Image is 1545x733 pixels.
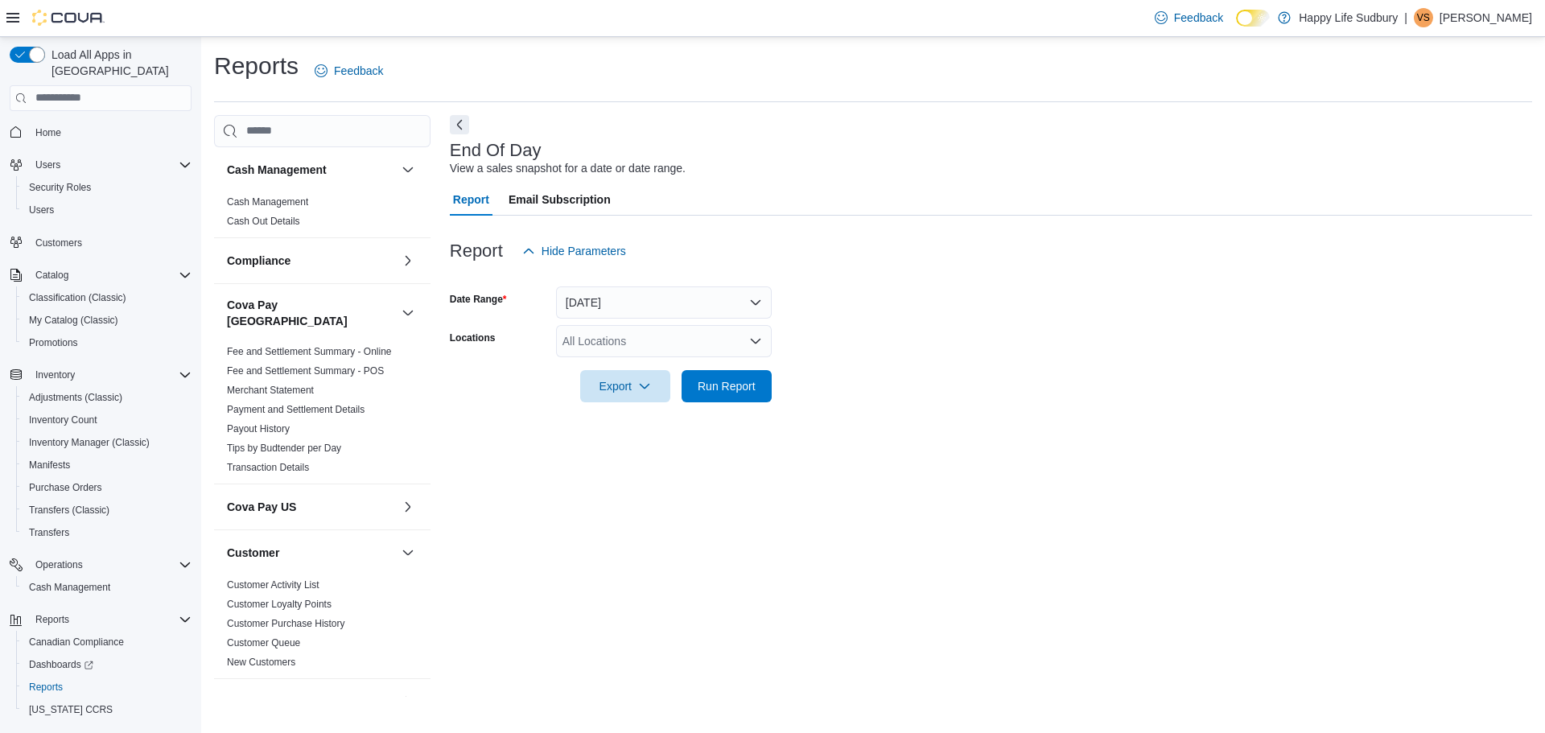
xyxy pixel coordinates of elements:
span: Inventory Manager (Classic) [29,436,150,449]
span: Payout History [227,422,290,435]
h3: End Of Day [450,141,542,160]
a: Security Roles [23,178,97,197]
button: Cash Management [227,162,395,178]
button: Transfers (Classic) [16,499,198,521]
span: Catalog [35,269,68,282]
span: Manifests [23,455,192,475]
span: Reports [23,677,192,697]
button: Export [580,370,670,402]
a: New Customers [227,657,295,668]
button: Reports [29,610,76,629]
span: Inventory [29,365,192,385]
span: My Catalog (Classic) [29,314,118,327]
a: Inventory Manager (Classic) [23,433,156,452]
button: Users [16,199,198,221]
button: Discounts & Promotions [398,692,418,711]
span: Adjustments (Classic) [23,388,192,407]
span: Customer Purchase History [227,617,345,630]
span: Customers [35,237,82,249]
a: Transaction Details [227,462,309,473]
a: Feedback [1148,2,1230,34]
a: Payment and Settlement Details [227,404,365,415]
button: My Catalog (Classic) [16,309,198,331]
a: Purchase Orders [23,478,109,497]
h1: Reports [214,50,299,82]
span: Adjustments (Classic) [29,391,122,404]
button: Canadian Compliance [16,631,198,653]
button: Inventory [3,364,198,386]
a: Cash Out Details [227,216,300,227]
a: Inventory Count [23,410,104,430]
span: Purchase Orders [29,481,102,494]
span: Reports [35,613,69,626]
span: Hide Parameters [542,243,626,259]
button: Transfers [16,521,198,544]
a: Promotions [23,333,84,352]
a: Cash Management [227,196,308,208]
span: Manifests [29,459,70,472]
span: Reports [29,681,63,694]
span: Security Roles [29,181,91,194]
span: Transfers (Classic) [23,500,192,520]
button: Cova Pay [GEOGRAPHIC_DATA] [227,297,395,329]
a: Customer Activity List [227,579,319,591]
div: Customer [214,575,431,678]
span: Canadian Compliance [23,632,192,652]
span: Export [590,370,661,402]
a: [US_STATE] CCRS [23,700,119,719]
button: [DATE] [556,286,772,319]
span: Customer Loyalty Points [227,598,332,611]
button: Users [3,154,198,176]
button: Compliance [398,251,418,270]
a: Manifests [23,455,76,475]
span: Canadian Compliance [29,636,124,649]
a: Dashboards [16,653,198,676]
a: Feedback [308,55,389,87]
span: Inventory Count [29,414,97,426]
span: Customer Queue [227,636,300,649]
span: Feedback [334,63,383,79]
span: Users [29,155,192,175]
button: Catalog [3,264,198,286]
button: Purchase Orders [16,476,198,499]
a: Customers [29,233,89,253]
button: Inventory Count [16,409,198,431]
div: View a sales snapshot for a date or date range. [450,160,686,177]
button: Home [3,121,198,144]
span: Report [453,183,489,216]
span: Customer Activity List [227,579,319,591]
span: Tips by Budtender per Day [227,442,341,455]
span: Promotions [23,333,192,352]
span: Purchase Orders [23,478,192,497]
button: Promotions [16,331,198,354]
a: Fee and Settlement Summary - Online [227,346,392,357]
label: Locations [450,331,496,344]
button: Customer [227,545,395,561]
span: Operations [35,558,83,571]
span: Inventory Count [23,410,192,430]
span: Fee and Settlement Summary - POS [227,364,384,377]
button: Reports [16,676,198,698]
h3: Compliance [227,253,290,269]
span: Operations [29,555,192,574]
span: [US_STATE] CCRS [29,703,113,716]
a: Cash Management [23,578,117,597]
span: Dashboards [23,655,192,674]
button: Discounts & Promotions [227,694,395,710]
a: Canadian Compliance [23,632,130,652]
button: Users [29,155,67,175]
button: Customer [398,543,418,562]
a: Dashboards [23,655,100,674]
button: Inventory [29,365,81,385]
span: Users [35,159,60,171]
span: Email Subscription [509,183,611,216]
a: Customer Queue [227,637,300,649]
button: Cash Management [16,576,198,599]
span: Transfers [29,526,69,539]
span: Inventory [35,369,75,381]
button: Operations [29,555,89,574]
label: Date Range [450,293,507,306]
span: Users [29,204,54,216]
